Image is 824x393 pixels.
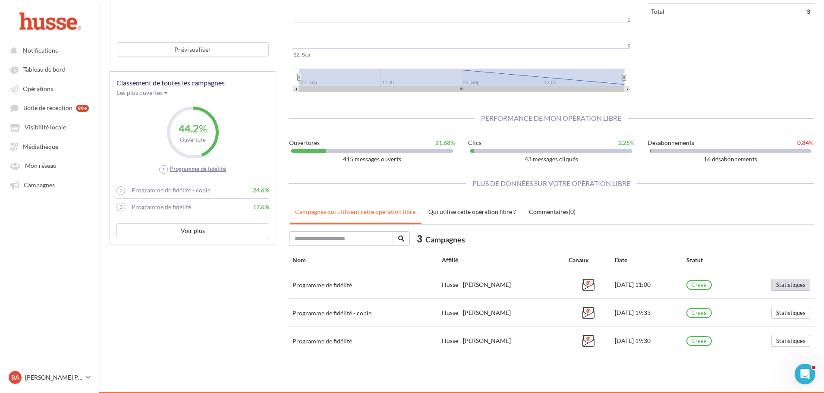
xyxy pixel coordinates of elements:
span: Plus de données sur votre opération libre [466,179,637,187]
th: Affilié [438,252,566,271]
div: Désabonnements [648,138,694,147]
span: Husse - [PERSON_NAME] [442,281,511,288]
a: Programme de fidélité - copie [132,186,211,194]
div: 43 messages cliqués [468,155,635,163]
span: 2.25 [618,139,630,146]
span: 21.68 [435,139,450,146]
span: Opérations [23,85,53,92]
div: 415 messages ouverts [289,155,456,163]
div: Ouvertures [289,138,320,147]
span: 1 [159,165,168,174]
span: % [251,203,269,211]
span: Husse - [PERSON_NAME] [442,337,511,344]
p: [PERSON_NAME] Page [25,373,82,382]
a: Mon réseau [5,157,94,173]
div: % [170,121,216,135]
span: [DATE] 19:30 [615,337,651,344]
th: Statut [683,252,737,271]
span: Créée [689,338,709,344]
span: (0) [569,208,576,215]
span: 3 [417,232,422,245]
th: Nom [289,252,438,271]
a: Campagnes [5,177,94,192]
a: Qui utilise cette opération libre ? [423,201,521,223]
a: Tableau de bord [5,61,94,77]
span: 17.6 [253,203,264,211]
span: 3 [116,203,125,211]
span: Visibilité locale [25,124,66,131]
div: Clics [468,138,481,147]
span: [DATE] 11:00 [615,281,651,288]
uib-tab-heading: Campagnes qui utilisent cette opération libre [295,208,415,215]
span: Créée [689,310,709,316]
button: Prévisualiser [117,42,269,57]
span: Programme de fidélité [292,337,352,345]
div: 99+ [76,105,89,112]
td: 3 [767,3,814,19]
a: Ba [PERSON_NAME] Page [7,369,92,386]
button: Les plus ouvertes [116,88,173,100]
tspan: 1 [627,17,630,22]
button: Statistiques [771,335,810,347]
a: Campagnes qui utilisent cette opération libre [290,201,421,223]
tspan: 22. Sep [294,52,310,57]
button: Statistiques [771,307,810,319]
div: Ouverture [170,136,216,144]
span: Performance de mon opération libre [475,114,628,122]
span: 24.6 [253,186,264,194]
uib-tab-heading: Commentaires [529,208,576,215]
td: total [648,3,767,19]
span: % [251,186,269,195]
a: Médiathèque [5,138,94,154]
span: [DATE] 19:33 [615,309,651,316]
span: Mon réseau [25,162,57,170]
a: Commentaires(0) [524,201,581,223]
div: % [797,138,814,147]
button: Statistiques [771,279,810,291]
span: Notifications [23,47,58,54]
a: Opérations [5,81,94,96]
span: Ba [11,373,19,382]
uib-tab-heading: Qui utilise cette opération libre ? [428,208,516,215]
th: Date [611,252,683,271]
p: Classement de toutes les campagnes [116,78,269,88]
a: Boîte de réception 99+ [5,100,94,116]
div: % [435,138,455,147]
a: Visibilité locale [5,119,94,135]
span: 0.84 [797,139,809,146]
div: % [618,138,635,147]
span: Tableau de bord [23,66,66,73]
span: Husse - [PERSON_NAME] [442,309,511,316]
a: Programme de fidélité [170,165,226,172]
span: 2 [116,186,125,195]
span: Médiathèque [23,143,58,150]
span: Boîte de réception [23,104,72,112]
button: Voir plus [116,223,269,238]
span: Programme de fidélité [292,281,352,289]
th: Canaux [565,252,611,271]
a: Programme de fidélité [132,203,191,211]
span: 44.2 [179,122,199,134]
span: Créée [689,282,709,288]
span: Les plus ouvertes [117,89,163,96]
span: Programme de fidélité - copie [292,309,371,317]
button: Notifications [5,42,91,58]
tspan: 0 [627,43,630,48]
div: 16 désabonnements [648,155,814,163]
iframe: Intercom live chat [795,364,815,384]
span: Campagnes [24,181,55,189]
span: Campagnes [425,235,465,244]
